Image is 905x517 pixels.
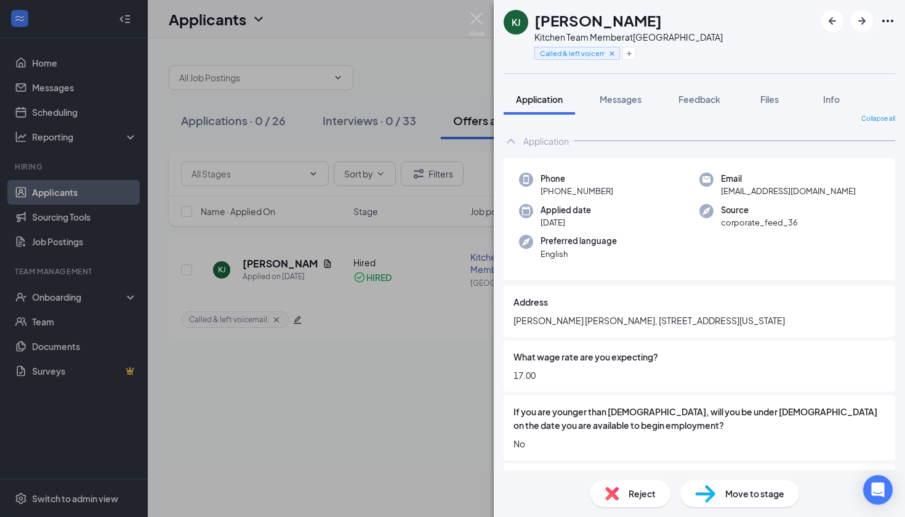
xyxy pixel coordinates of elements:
span: English [541,248,617,260]
span: Collapse all [861,114,895,124]
span: Application [516,94,563,105]
span: Applied date [541,204,591,216]
svg: Ellipses [880,14,895,28]
svg: ArrowRight [855,14,869,28]
div: Open Intercom Messenger [863,475,893,505]
span: corporate_feed_36 [721,216,798,229]
span: If you are younger than [DEMOGRAPHIC_DATA], will you be under [DEMOGRAPHIC_DATA] on the date you ... [513,405,885,432]
span: No [513,437,885,450]
span: [DATE] [541,216,591,229]
span: Reject [629,487,656,500]
span: [PHONE_NUMBER] [541,185,613,197]
button: ArrowLeftNew [821,10,843,32]
span: [PERSON_NAME] [PERSON_NAME], [STREET_ADDRESS][US_STATE] [513,314,885,327]
span: Move to stage [725,487,784,500]
span: Messages [600,94,642,105]
span: Called & left voicemail. [540,48,605,59]
span: Files [760,94,779,105]
span: Source [721,204,798,216]
button: ArrowRight [851,10,873,32]
svg: Cross [608,49,616,58]
div: KJ [512,16,520,28]
h1: [PERSON_NAME] [534,10,662,31]
span: [EMAIL_ADDRESS][DOMAIN_NAME] [721,185,856,197]
svg: ChevronUp [504,134,518,149]
span: Preferred language [541,235,617,247]
span: Email [721,173,856,185]
div: Application [523,135,569,147]
span: Address [513,295,548,309]
div: Kitchen Team Member at [GEOGRAPHIC_DATA] [534,31,723,43]
button: Plus [622,47,636,60]
span: Phone [541,173,613,185]
span: Feedback [678,94,720,105]
svg: Plus [625,50,633,57]
span: Info [823,94,840,105]
span: 17.00 [513,368,885,382]
svg: ArrowLeftNew [825,14,840,28]
span: What wage rate are you expecting? [513,350,658,364]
